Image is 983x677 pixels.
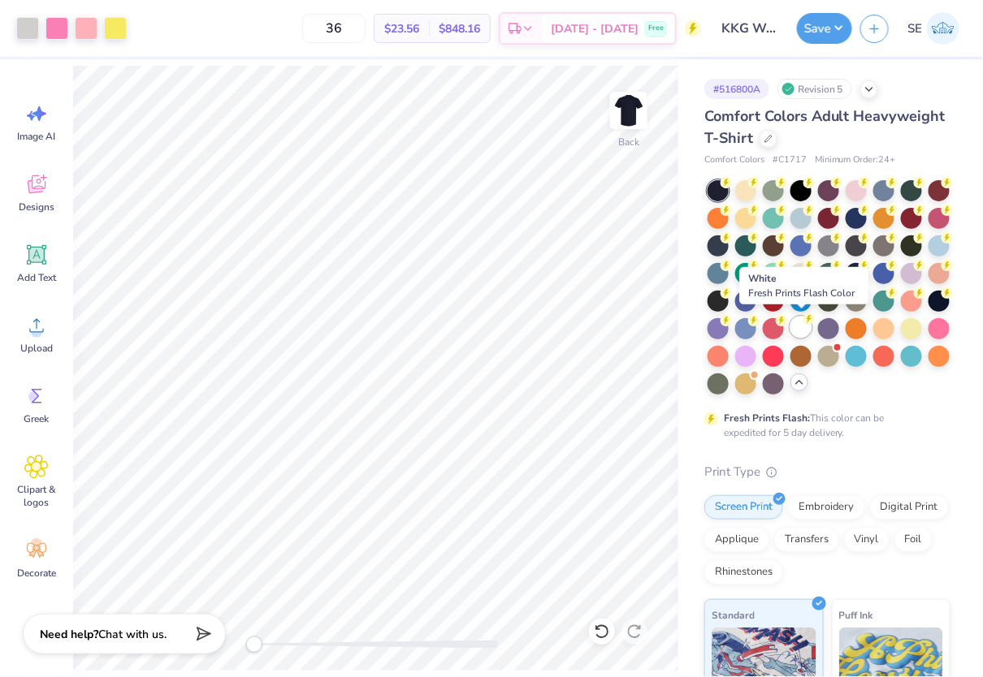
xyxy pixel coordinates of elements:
span: Greek [24,412,50,425]
div: Digital Print [870,495,949,520]
div: # 516800A [704,79,769,99]
span: Minimum Order: 24 + [815,153,896,167]
span: $848.16 [439,20,480,37]
span: Image AI [18,130,56,143]
span: Chat with us. [98,627,167,642]
span: Upload [20,342,53,355]
div: Transfers [774,528,839,552]
div: Back [618,135,639,149]
span: Clipart & logos [10,483,63,509]
a: SE [901,12,967,45]
span: Comfort Colors [704,153,764,167]
div: Print Type [704,463,951,481]
span: [DATE] - [DATE] [551,20,639,37]
span: Comfort Colors Adult Heavyweight T-Shirt [704,106,946,148]
span: SE [908,19,923,38]
img: Back [613,94,645,127]
div: White [740,267,869,304]
span: Designs [19,201,54,213]
div: Screen Print [704,495,783,520]
div: Embroidery [788,495,865,520]
span: Decorate [17,567,56,580]
div: This color can be expedited for 5 day delivery. [724,411,924,440]
input: – – [302,14,366,43]
strong: Need help? [40,627,98,642]
span: Free [648,23,664,34]
span: # C1717 [773,153,807,167]
span: $23.56 [384,20,419,37]
div: Foil [894,528,933,552]
div: Rhinestones [704,560,783,584]
span: Standard [712,606,755,623]
div: Vinyl [844,528,890,552]
span: Puff Ink [839,606,873,623]
span: Add Text [17,271,56,284]
span: Fresh Prints Flash Color [749,287,855,300]
div: Revision 5 [777,79,852,99]
input: Untitled Design [709,12,789,45]
strong: Fresh Prints Flash: [724,412,810,425]
button: Save [797,13,852,44]
div: Applique [704,528,769,552]
div: Accessibility label [246,636,262,653]
img: Sadie Eilberg [927,12,959,45]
